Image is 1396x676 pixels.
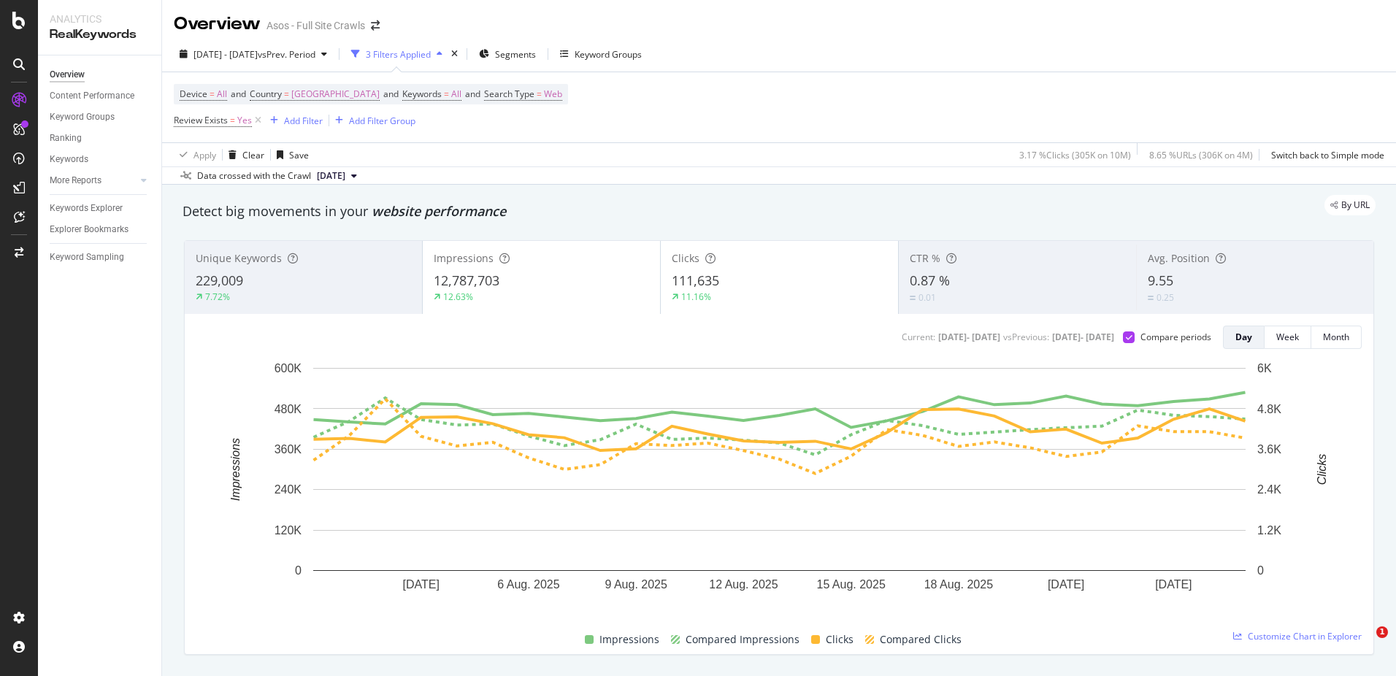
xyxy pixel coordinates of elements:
button: Month [1311,326,1362,349]
span: All [217,84,227,104]
div: Analytics [50,12,150,26]
div: 11.16% [681,291,711,303]
span: 229,009 [196,272,243,289]
div: 0.01 [918,291,936,304]
span: CTR % [910,251,940,265]
text: 12 Aug. 2025 [709,578,778,591]
span: Compared Clicks [880,631,962,648]
a: Keywords [50,152,151,167]
button: [DATE] - [DATE]vsPrev. Period [174,42,333,66]
a: More Reports [50,173,137,188]
a: Keyword Groups [50,110,151,125]
div: vs Previous : [1003,331,1049,343]
div: legacy label [1324,195,1376,215]
span: Avg. Position [1148,251,1210,265]
a: Ranking [50,131,151,146]
span: Country [250,88,282,100]
div: Week [1276,331,1299,343]
div: Compare periods [1140,331,1211,343]
div: Add Filter Group [349,115,415,127]
div: Keywords Explorer [50,201,123,216]
iframe: Intercom live chat [1346,626,1381,661]
img: Equal [1148,296,1154,300]
text: 480K [275,402,302,415]
span: By URL [1341,201,1370,210]
span: = [230,114,235,126]
div: 3 Filters Applied [366,48,431,61]
text: 6K [1257,362,1272,375]
span: Review Exists [174,114,228,126]
span: Search Type [484,88,534,100]
span: 12,787,703 [434,272,499,289]
button: Segments [473,42,542,66]
div: Overview [50,67,85,82]
span: Unique Keywords [196,251,282,265]
a: Keywords Explorer [50,201,151,216]
text: 1.2K [1257,524,1281,537]
span: and [383,88,399,100]
div: Content Performance [50,88,134,104]
button: Add Filter Group [329,112,415,129]
button: Switch back to Simple mode [1265,143,1384,166]
button: Apply [174,143,216,166]
text: 600K [275,362,302,375]
text: 360K [275,443,302,456]
span: and [231,88,246,100]
text: 18 Aug. 2025 [924,578,993,591]
a: Overview [50,67,151,82]
button: Day [1223,326,1265,349]
div: Switch back to Simple mode [1271,149,1384,161]
div: 7.72% [205,291,230,303]
div: Clear [242,149,264,161]
span: Clicks [826,631,854,648]
span: Yes [237,110,252,131]
div: Keyword Sampling [50,250,124,265]
span: = [284,88,289,100]
div: [DATE] - [DATE] [1052,331,1114,343]
div: times [448,47,461,61]
div: RealKeywords [50,26,150,43]
img: Equal [910,296,916,300]
a: Explorer Bookmarks [50,222,151,237]
div: Keywords [50,152,88,167]
div: Keyword Groups [575,48,642,61]
span: and [465,88,480,100]
button: Week [1265,326,1311,349]
button: Save [271,143,309,166]
div: A chart. [196,361,1362,614]
span: vs Prev. Period [258,48,315,61]
a: Keyword Sampling [50,250,151,265]
text: 3.6K [1257,443,1281,456]
span: [GEOGRAPHIC_DATA] [291,84,380,104]
span: = [210,88,215,100]
span: Impressions [599,631,659,648]
div: More Reports [50,173,101,188]
text: 240K [275,483,302,496]
div: arrow-right-arrow-left [371,20,380,31]
span: 111,635 [672,272,719,289]
span: Compared Impressions [686,631,799,648]
a: Customize Chart in Explorer [1233,630,1362,642]
div: Explorer Bookmarks [50,222,129,237]
text: [DATE] [1155,578,1192,591]
span: Device [180,88,207,100]
div: Keyword Groups [50,110,115,125]
button: Keyword Groups [554,42,648,66]
span: 2025 Aug. 26th [317,169,345,183]
text: 120K [275,524,302,537]
div: Apply [193,149,216,161]
div: 8.65 % URLs ( 306K on 4M ) [1149,149,1253,161]
button: Add Filter [264,112,323,129]
div: Save [289,149,309,161]
span: Customize Chart in Explorer [1248,630,1362,642]
span: All [451,84,461,104]
text: Impressions [229,438,242,501]
text: [DATE] [403,578,440,591]
a: Content Performance [50,88,151,104]
button: Clear [223,143,264,166]
div: Month [1323,331,1349,343]
div: Add Filter [284,115,323,127]
text: [DATE] [1048,578,1084,591]
text: Clicks [1316,454,1328,485]
span: = [444,88,449,100]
